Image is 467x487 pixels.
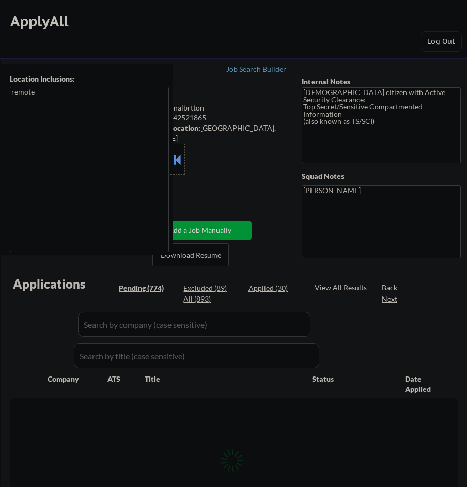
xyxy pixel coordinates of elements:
[421,31,462,52] button: Log Out
[183,283,235,293] div: Excluded (89)
[10,74,169,84] div: Location Inclusions:
[74,343,319,368] input: Search by title (case sensitive)
[142,113,288,123] div: 8042521865
[302,171,461,181] div: Squad Notes
[248,283,300,293] div: Applied (30)
[183,294,235,304] div: All (893)
[142,123,288,143] div: [GEOGRAPHIC_DATA], [US_STATE]
[119,283,170,293] div: Pending (774)
[382,282,398,293] div: Back
[78,312,310,337] input: Search by company (case sensitive)
[13,278,115,290] div: Applications
[145,374,302,384] div: Title
[152,243,229,266] button: Download Resume
[174,103,204,112] a: nalbrtton
[302,76,461,87] div: Internal Notes
[107,374,145,384] div: ATS
[10,12,71,30] div: ApplyAll
[226,66,287,73] div: Job Search Builder
[148,221,252,240] button: Add a Job Manually
[405,374,445,394] div: Date Applied
[48,374,107,384] div: Company
[312,369,391,388] div: Status
[382,294,398,304] div: Next
[226,65,287,75] a: Job Search Builder
[315,282,370,293] div: View All Results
